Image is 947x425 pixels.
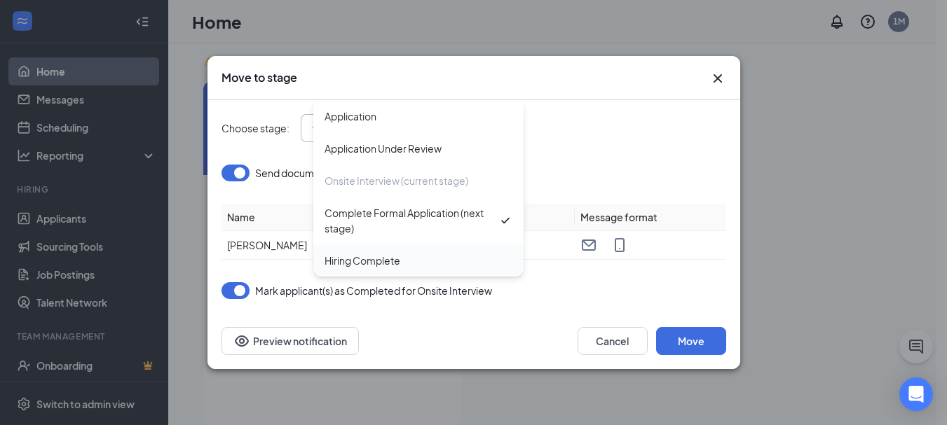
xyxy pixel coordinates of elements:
[325,109,376,124] div: Application
[899,377,933,411] div: Open Intercom Messenger
[325,253,400,268] div: Hiring Complete
[255,282,492,299] span: Mark applicant(s) as Completed for Onsite Interview
[578,327,648,355] button: Cancel
[233,333,250,349] svg: Eye
[325,141,442,156] div: Application Under Review
[222,70,297,85] h3: Move to stage
[611,237,628,253] svg: MobileSms
[709,70,726,87] svg: Cross
[325,173,468,188] div: Onsite Interview (current stage)
[222,120,289,136] span: Choose stage :
[709,70,726,87] button: Close
[575,204,726,231] th: Message format
[498,214,512,228] svg: Checkmark
[222,204,423,231] th: Name
[656,327,726,355] button: Move
[227,237,307,253] span: [PERSON_NAME]
[222,327,359,355] button: Preview notificationEye
[325,205,498,236] div: Complete Formal Application (next stage)
[255,165,472,181] span: Send document signature request to applicant?
[580,237,597,253] svg: Email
